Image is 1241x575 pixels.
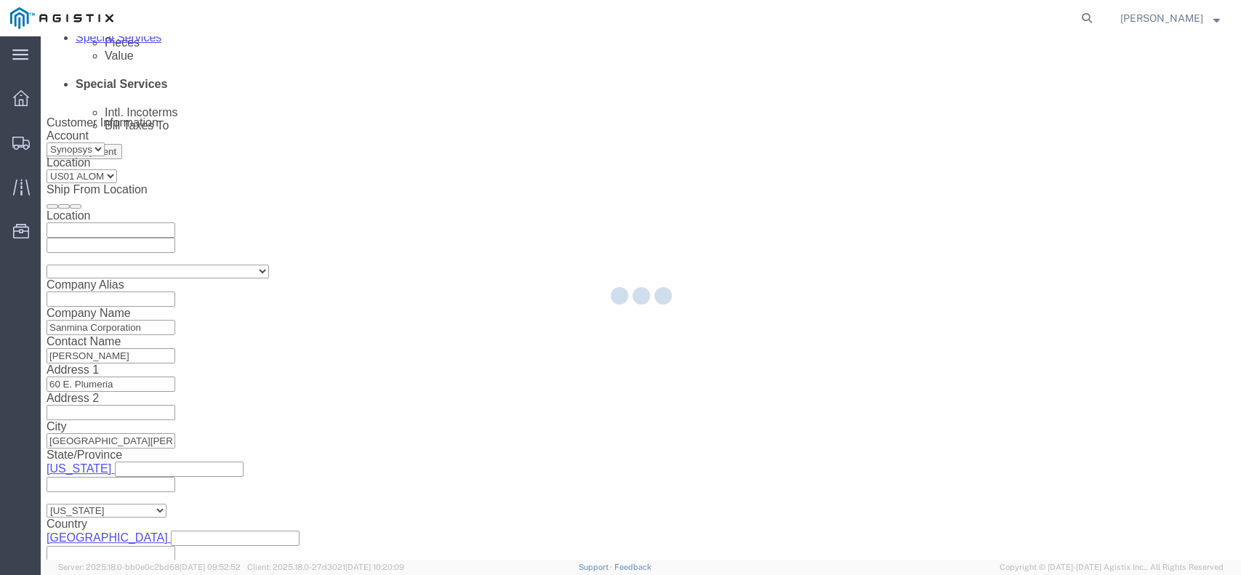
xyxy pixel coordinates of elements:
a: Support [578,563,614,571]
span: Lisa Phan [1120,10,1203,26]
span: [DATE] 09:52:52 [180,563,241,571]
img: logo [10,7,113,29]
span: Server: 2025.18.0-bb0e0c2bd68 [58,563,241,571]
span: Copyright © [DATE]-[DATE] Agistix Inc., All Rights Reserved [1000,561,1224,574]
button: [PERSON_NAME] [1120,9,1221,27]
span: [DATE] 10:20:09 [345,563,404,571]
span: Client: 2025.18.0-27d3021 [247,563,404,571]
a: Feedback [614,563,651,571]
